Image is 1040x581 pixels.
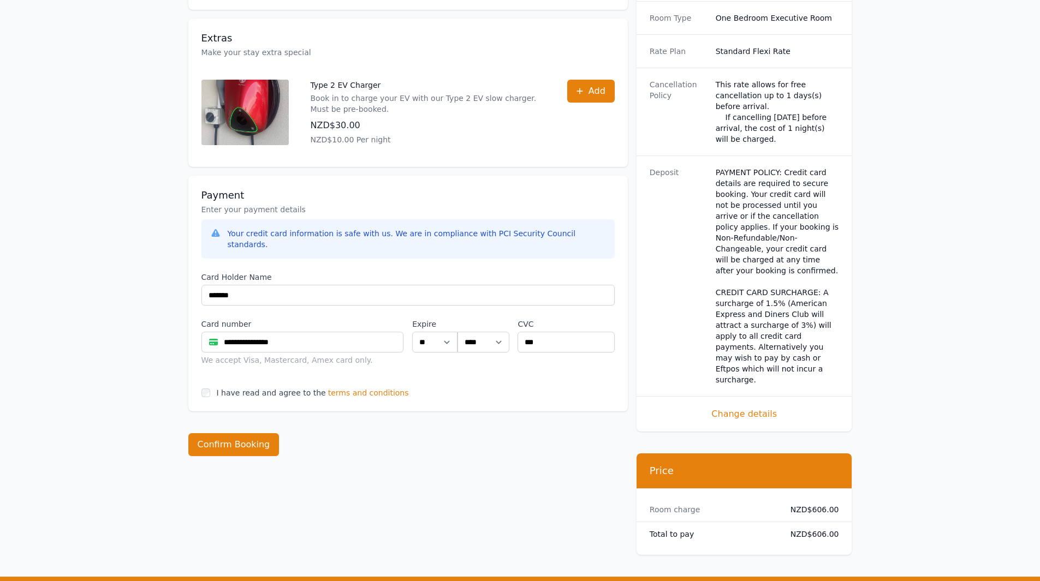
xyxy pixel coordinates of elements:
[782,504,839,515] dd: NZD$606.00
[716,46,839,57] dd: Standard Flexi Rate
[201,47,615,58] p: Make your stay extra special
[201,355,404,366] div: We accept Visa, Mastercard, Amex card only.
[716,13,839,23] dd: One Bedroom Executive Room
[650,408,839,421] span: Change details
[201,319,404,330] label: Card number
[650,79,707,145] dt: Cancellation Policy
[188,433,280,456] button: Confirm Booking
[311,80,545,91] p: Type 2 EV Charger
[716,167,839,385] dd: PAYMENT POLICY: Credit card details are required to secure booking. Your credit card will not be ...
[650,167,707,385] dt: Deposit
[650,464,839,477] h3: Price
[650,13,707,23] dt: Room Type
[311,134,545,145] p: NZD$10.00 Per night
[217,388,326,397] label: I have read and agree to the
[201,272,615,283] label: Card Holder Name
[311,93,545,115] p: Book in to charge your EV with our Type 2 EV slow charger. Must be pre-booked.
[201,204,615,215] p: Enter your payment details
[650,529,773,540] dt: Total to pay
[201,189,615,202] h3: Payment
[228,228,606,250] div: Your credit card information is safe with us. We are in compliance with PCI Security Council stan...
[650,504,773,515] dt: Room charge
[311,119,545,132] p: NZD$30.00
[328,387,409,398] span: terms and conditions
[412,319,457,330] label: Expire
[201,80,289,145] img: Type 2 EV Charger
[716,79,839,145] div: This rate allows for free cancellation up to 1 days(s) before arrival. If cancelling [DATE] befor...
[567,80,615,103] button: Add
[457,319,509,330] label: .
[650,46,707,57] dt: Rate Plan
[201,32,615,45] h3: Extras
[589,85,605,98] span: Add
[518,319,614,330] label: CVC
[782,529,839,540] dd: NZD$606.00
